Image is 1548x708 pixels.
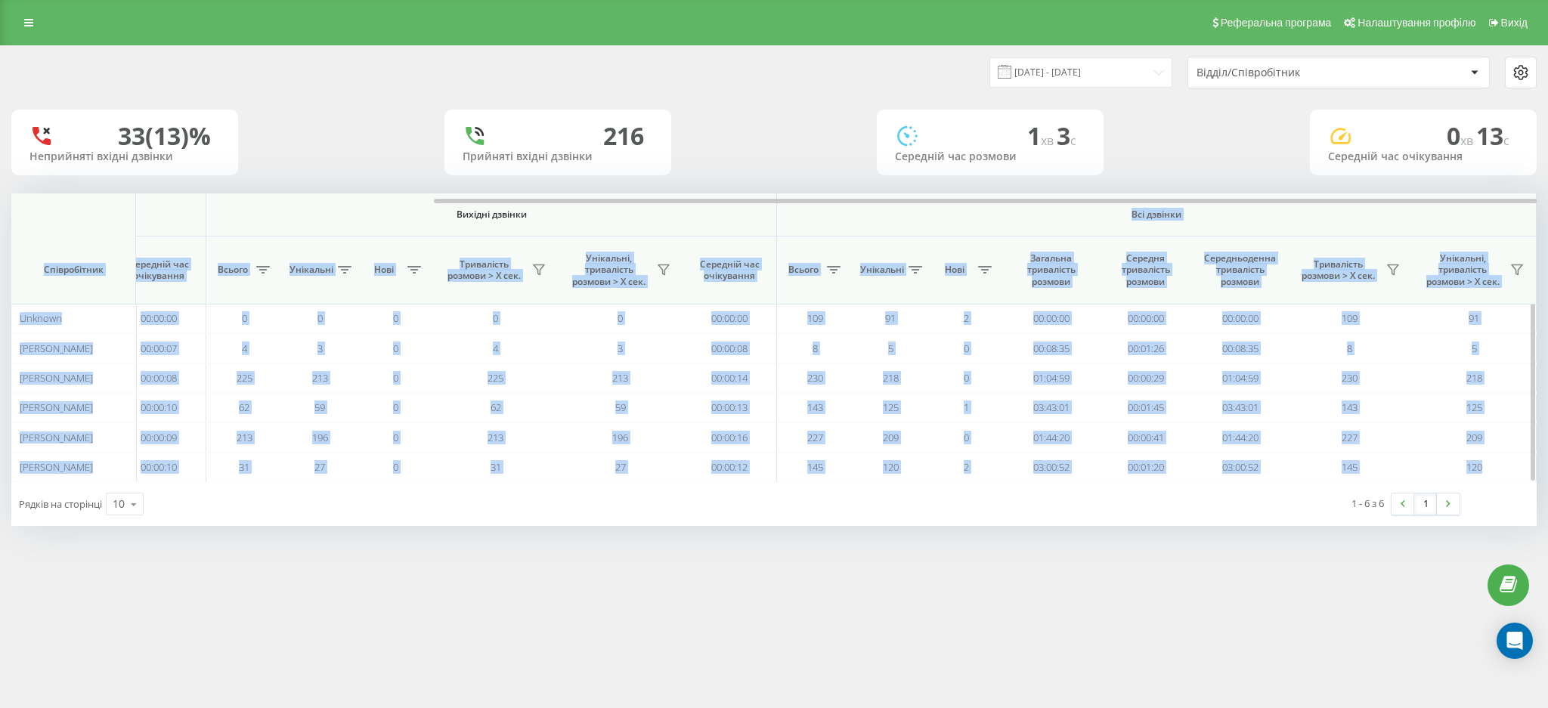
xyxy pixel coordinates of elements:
[895,150,1085,163] div: Середній час розмови
[214,264,252,276] span: Всього
[964,342,969,355] span: 0
[20,400,93,414] span: [PERSON_NAME]
[807,460,823,474] span: 145
[1503,132,1509,149] span: c
[807,371,823,385] span: 230
[314,460,325,474] span: 27
[1466,431,1482,444] span: 209
[1098,363,1193,393] td: 00:00:29
[118,122,211,150] div: 33 (13)%
[314,400,325,414] span: 59
[237,371,252,385] span: 225
[1466,371,1482,385] span: 218
[317,311,323,325] span: 0
[1469,311,1479,325] span: 91
[237,431,252,444] span: 213
[24,264,122,276] span: Співробітник
[1004,363,1098,393] td: 01:04:59
[603,122,644,150] div: 216
[683,393,777,422] td: 00:00:13
[1414,493,1437,515] a: 1
[1193,393,1287,422] td: 03:43:01
[1328,150,1519,163] div: Середній час очікування
[393,311,398,325] span: 0
[1057,119,1076,152] span: 3
[491,460,501,474] span: 31
[822,209,1491,221] span: Всі дзвінки
[289,264,333,276] span: Унікальні
[1004,453,1098,482] td: 03:00:52
[1193,422,1287,452] td: 01:44:20
[885,311,896,325] span: 91
[936,264,974,276] span: Нові
[1501,17,1528,29] span: Вихід
[1204,252,1276,288] span: Середньоденна тривалість розмови
[1347,342,1352,355] span: 8
[964,311,969,325] span: 2
[393,371,398,385] span: 0
[1342,460,1358,474] span: 145
[1193,304,1287,333] td: 00:00:00
[312,371,328,385] span: 213
[565,252,652,288] span: Унікальні, тривалість розмови > Х сек.
[20,311,62,325] span: Unknown
[1342,431,1358,444] span: 227
[807,431,823,444] span: 227
[1193,333,1287,363] td: 00:08:35
[1041,132,1057,149] span: хв
[1015,252,1087,288] span: Загальна тривалість розмови
[112,453,206,482] td: 00:00:10
[112,333,206,363] td: 00:00:07
[393,460,398,474] span: 0
[964,460,969,474] span: 2
[20,460,93,474] span: [PERSON_NAME]
[393,342,398,355] span: 0
[1342,311,1358,325] span: 109
[618,342,623,355] span: 3
[365,264,403,276] span: Нові
[1098,453,1193,482] td: 00:01:20
[1497,623,1533,659] div: Open Intercom Messenger
[441,258,528,282] span: Тривалість розмови > Х сек.
[112,304,206,333] td: 00:00:00
[1466,400,1482,414] span: 125
[393,400,398,414] span: 0
[242,311,247,325] span: 0
[1098,422,1193,452] td: 00:00:41
[813,342,818,355] span: 8
[883,371,899,385] span: 218
[463,150,653,163] div: Прийняті вхідні дзвінки
[807,311,823,325] span: 109
[242,342,247,355] span: 4
[123,258,194,282] span: Середній час очікування
[860,264,904,276] span: Унікальні
[964,431,969,444] span: 0
[1221,17,1332,29] span: Реферальна програма
[683,304,777,333] td: 00:00:00
[683,453,777,482] td: 00:00:12
[807,400,823,414] span: 143
[1193,363,1287,393] td: 01:04:59
[694,258,765,282] span: Середній час очікування
[1070,132,1076,149] span: c
[883,431,899,444] span: 209
[1295,258,1382,282] span: Тривалість розмови > Х сек.
[1098,333,1193,363] td: 00:01:26
[312,431,328,444] span: 196
[1197,66,1377,79] div: Відділ/Співробітник
[964,400,969,414] span: 1
[29,150,220,163] div: Неприйняті вхідні дзвінки
[1447,119,1476,152] span: 0
[112,393,206,422] td: 00:00:10
[612,371,628,385] span: 213
[1351,496,1384,511] div: 1 - 6 з 6
[683,333,777,363] td: 00:00:08
[964,371,969,385] span: 0
[1193,453,1287,482] td: 03:00:52
[488,431,503,444] span: 213
[1004,333,1098,363] td: 00:08:35
[1027,119,1057,152] span: 1
[785,264,822,276] span: Всього
[113,496,125,512] div: 10
[618,311,623,325] span: 0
